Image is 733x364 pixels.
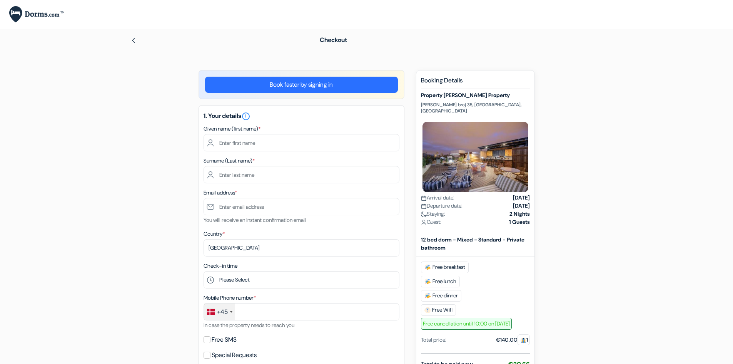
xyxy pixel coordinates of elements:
[320,36,347,44] span: Checkout
[496,336,530,344] div: €140.00
[421,92,530,99] h5: Property [PERSON_NAME] Property
[241,112,250,120] a: error_outline
[421,290,461,302] span: Free dinner
[204,216,306,223] small: You will receive an instant confirmation email
[421,194,454,202] span: Arrival date:
[421,102,530,114] p: [PERSON_NAME] broj 35, [GEOGRAPHIC_DATA], [GEOGRAPHIC_DATA]
[513,194,530,202] strong: [DATE]
[421,218,441,226] span: Guest:
[212,334,237,345] label: Free SMS
[421,210,445,218] span: Staying:
[204,189,237,197] label: Email address
[241,112,250,121] i: error_outline
[204,230,225,238] label: Country
[421,211,427,217] img: moon.svg
[518,334,530,345] span: 1
[421,236,524,251] b: 12 bed dorm - Mixed - Standard - Private bathroom
[521,337,526,343] img: guest.svg
[421,203,427,209] img: calendar.svg
[424,307,431,313] img: free_wifi.svg
[204,134,399,151] input: Enter first name
[421,336,446,344] div: Total price:
[424,278,431,285] img: free_breakfast.svg
[204,262,237,270] label: Check-in time
[204,125,260,133] label: Given name (first name)
[205,77,398,93] a: Book faster by signing in
[424,293,431,299] img: free_breakfast.svg
[204,304,235,320] div: Denmark (Danmark): +45
[421,220,427,225] img: user_icon.svg
[212,350,257,361] label: Special Requests
[421,304,456,316] span: Free Wifi
[421,262,469,273] span: Free breakfast
[421,276,460,287] span: Free lunch
[421,77,530,89] h5: Booking Details
[509,210,530,218] strong: 2 Nights
[204,294,256,302] label: Mobile Phone number
[204,322,294,329] small: In case the property needs to reach you
[421,202,463,210] span: Departure date:
[513,202,530,210] strong: [DATE]
[130,37,137,44] img: left_arrow.svg
[204,112,399,121] h5: 1. Your details
[421,195,427,201] img: calendar.svg
[204,198,399,215] input: Enter email address
[9,6,64,23] img: Dorms.com
[217,307,228,317] div: +45
[204,166,399,183] input: Enter last name
[509,218,530,226] strong: 1 Guests
[421,318,512,330] span: Free cancellation until 10:00 on [DATE]
[424,264,431,270] img: free_breakfast.svg
[204,157,255,165] label: Surname (Last name)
